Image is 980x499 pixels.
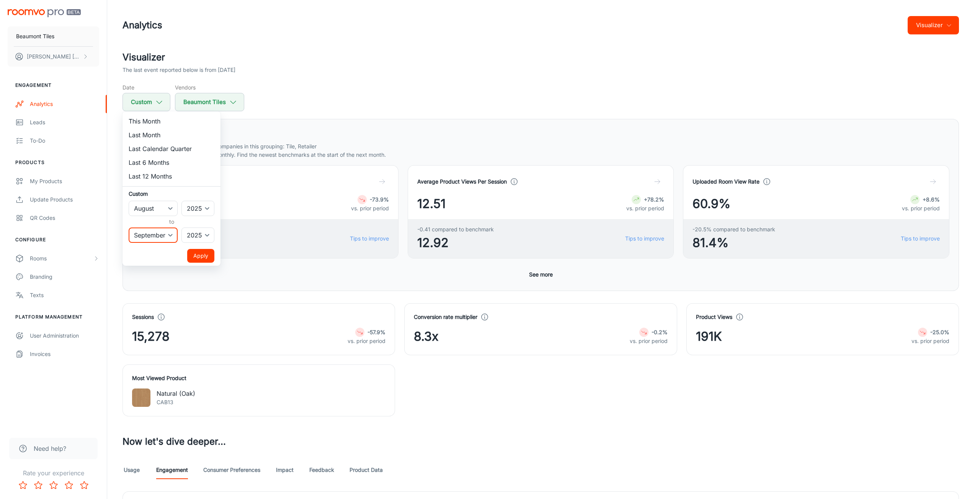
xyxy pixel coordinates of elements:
[130,218,213,226] h6: to
[122,156,220,169] li: Last 6 Months
[122,114,220,128] li: This Month
[122,142,220,156] li: Last Calendar Quarter
[129,190,214,198] h6: Custom
[122,169,220,183] li: Last 12 Months
[122,128,220,142] li: Last Month
[187,249,214,263] button: Apply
